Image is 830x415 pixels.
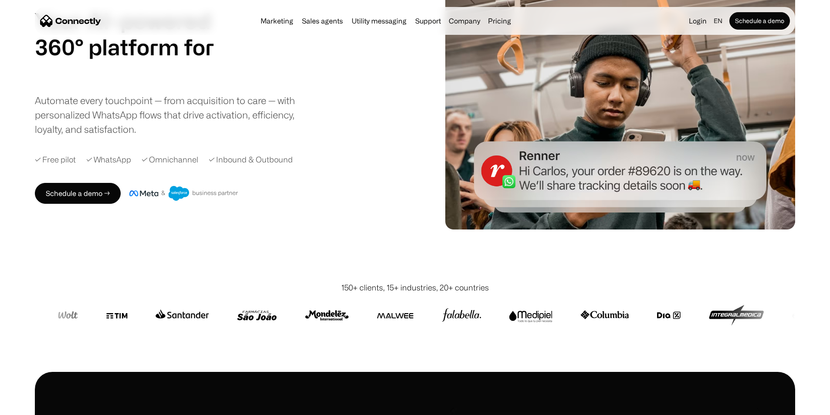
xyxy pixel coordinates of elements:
a: Schedule a demo → [35,183,121,204]
ul: Language list [17,400,52,412]
aside: Language selected: English [9,399,52,412]
div: ✓ Omnichannel [142,154,198,165]
a: Marketing [257,17,297,24]
div: carousel [35,60,235,86]
a: Pricing [484,17,515,24]
div: Company [449,15,480,27]
div: ✓ WhatsApp [86,154,131,165]
div: 150+ clients, 15+ industries, 20+ countries [341,282,489,294]
div: Company [446,15,483,27]
div: Automate every touchpoint — from acquisition to care — with personalized WhatsApp flows that driv... [35,93,309,136]
a: Schedule a demo [729,12,790,30]
a: Support [412,17,444,24]
a: Sales agents [298,17,346,24]
div: ✓ Inbound & Outbound [209,154,293,165]
div: en [710,15,728,27]
div: en [714,15,722,27]
a: Utility messaging [348,17,410,24]
img: Meta and Salesforce business partner badge. [129,186,238,201]
a: Login [685,15,710,27]
a: home [40,14,101,27]
div: ✓ Free pilot [35,154,76,165]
